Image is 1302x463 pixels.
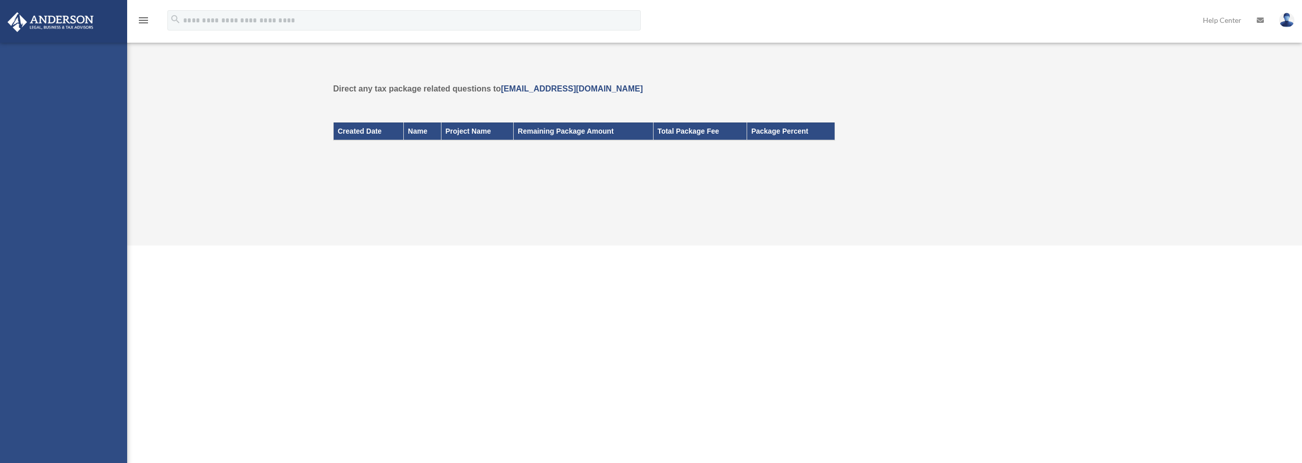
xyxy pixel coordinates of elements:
[514,122,654,140] th: Remaining Package Amount
[137,14,150,26] i: menu
[404,122,441,140] th: Name
[1279,13,1294,27] img: User Pic
[137,18,150,26] a: menu
[333,84,643,93] strong: Direct any tax package related questions to
[334,122,404,140] th: Created Date
[5,12,97,32] img: Anderson Advisors Platinum Portal
[501,84,643,93] a: [EMAIL_ADDRESS][DOMAIN_NAME]
[170,14,181,25] i: search
[747,122,835,140] th: Package Percent
[441,122,513,140] th: Project Name
[653,122,747,140] th: Total Package Fee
